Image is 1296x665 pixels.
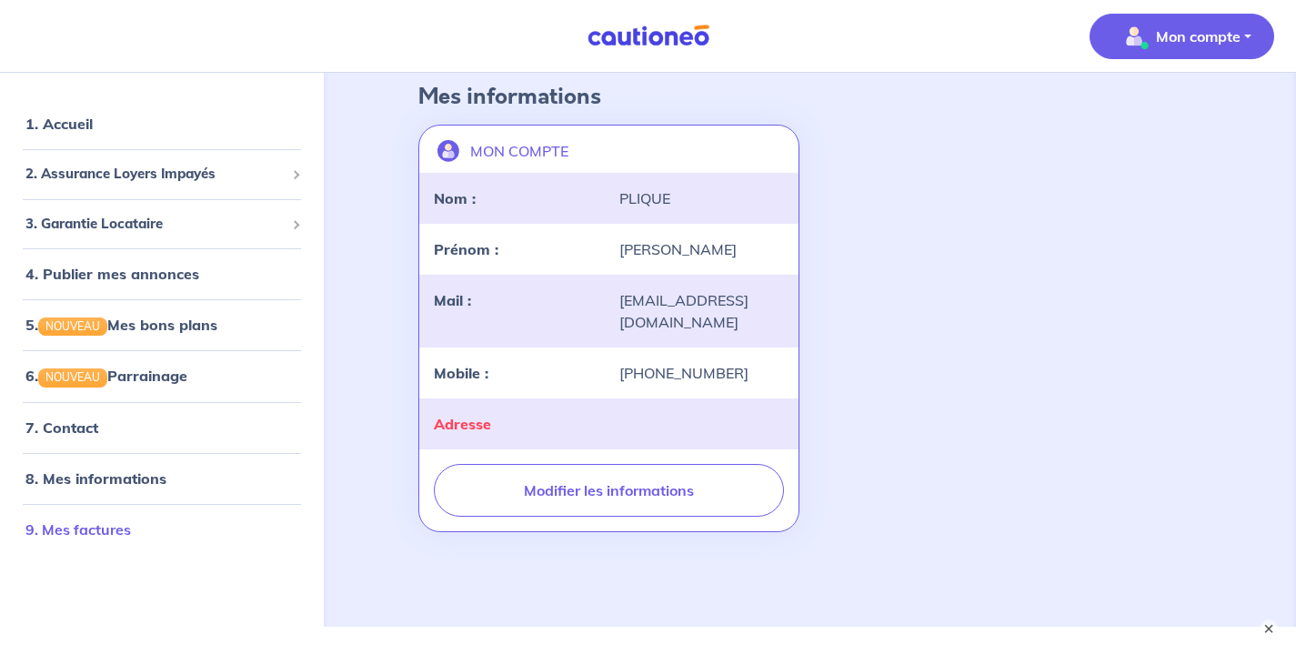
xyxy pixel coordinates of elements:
strong: Mobile : [434,364,488,382]
strong: Prénom : [434,240,498,258]
img: illu_account.svg [437,140,459,162]
div: [EMAIL_ADDRESS][DOMAIN_NAME] [608,289,794,333]
a: 5.NOUVEAUMes bons plans [25,316,217,334]
div: 3. Garantie Locataire [7,207,316,242]
p: MON COMPTE [470,140,568,162]
div: 1. Accueil [7,106,316,142]
h4: Mes informations [418,84,1201,110]
img: illu_account_valid_menu.svg [1120,22,1149,51]
strong: Mail : [434,291,471,309]
p: Mon compte [1156,25,1241,47]
div: 6.NOUVEAUParrainage [7,358,316,394]
div: PLIQUE [608,187,794,209]
div: 7. Contact [7,408,316,445]
button: Modifier les informations [434,464,783,517]
div: [PHONE_NUMBER] [608,362,794,384]
div: 8. Mes informations [7,459,316,496]
button: illu_account_valid_menu.svgMon compte [1090,14,1274,59]
div: 2. Assurance Loyers Impayés [7,156,316,192]
a: 9. Mes factures [25,519,131,538]
img: Cautioneo [580,25,717,47]
a: 1. Accueil [25,115,93,133]
div: 9. Mes factures [7,510,316,547]
span: 2. Assurance Loyers Impayés [25,164,285,185]
div: 5.NOUVEAUMes bons plans [7,307,316,343]
a: 8. Mes informations [25,469,166,487]
a: 6.NOUVEAUParrainage [25,367,187,385]
div: [PERSON_NAME] [608,238,794,260]
a: 4. Publier mes annonces [25,265,199,283]
strong: Nom : [434,189,476,207]
strong: Adresse [434,415,491,433]
span: 3. Garantie Locataire [25,214,285,235]
div: 4. Publier mes annonces [7,256,316,292]
a: 7. Contact [25,418,98,436]
button: × [1260,620,1278,638]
